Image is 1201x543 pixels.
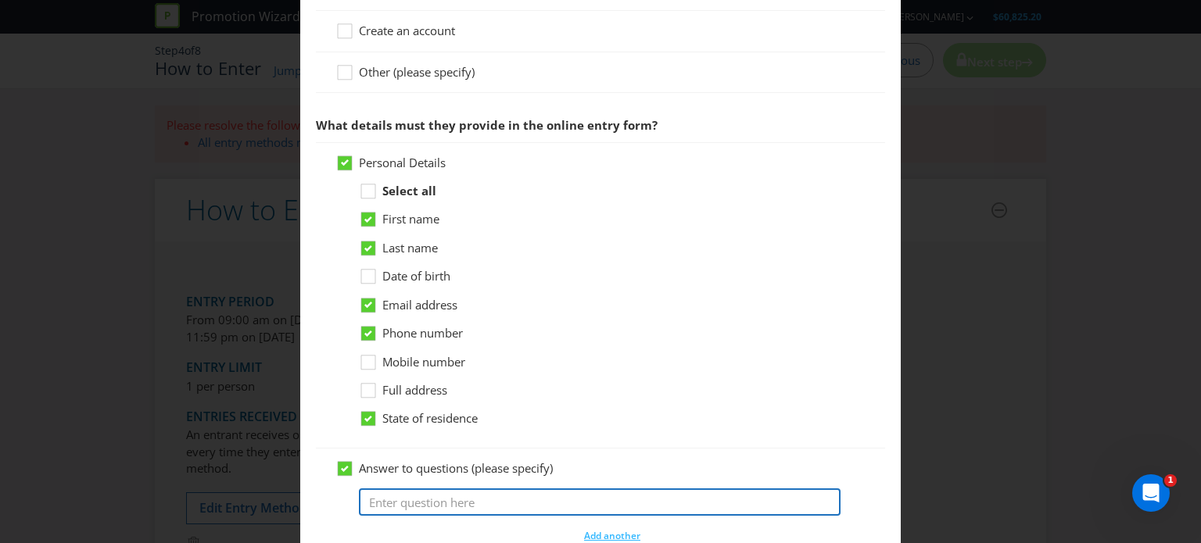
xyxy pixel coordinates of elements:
strong: Select all [382,183,436,198]
span: Date of birth [382,268,450,284]
span: Last name [382,240,438,255]
span: Create an account [359,23,455,38]
span: First name [382,211,439,227]
input: Enter question here [359,488,841,516]
span: Phone number [382,325,463,341]
span: Add another [584,529,640,542]
span: Mobile number [382,354,465,370]
span: Other (please specify) [359,64,475,80]
span: Personal Details [359,155,446,170]
span: Email address [382,297,457,313]
span: Answer to questions (please specify) [359,460,553,476]
iframe: Intercom live chat [1132,474,1170,512]
span: 1 [1164,474,1177,487]
span: State of residence [382,410,478,426]
span: Full address [382,382,447,398]
span: What details must they provide in the online entry form? [316,117,658,133]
